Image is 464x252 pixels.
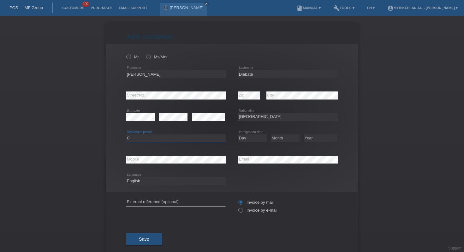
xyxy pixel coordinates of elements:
[238,200,242,208] input: Invoice by mail
[333,5,340,11] i: build
[126,55,139,59] label: Mr
[384,6,461,10] a: account_circleMybikeplan AG - [PERSON_NAME] ▾
[238,200,274,205] label: Invoice by mail
[126,33,338,41] h1: Add customer
[238,208,277,213] label: Invoice by e-mail
[116,6,150,10] a: Email Support
[9,5,43,10] a: POS — MF Group
[87,6,116,10] a: Purchases
[204,2,209,6] a: close
[82,2,90,7] span: 100
[126,233,162,245] button: Save
[296,5,303,11] i: book
[387,5,394,11] i: account_circle
[126,55,130,59] input: Mr
[139,237,149,242] span: Save
[146,55,167,59] label: Ms/Mrs
[146,55,150,59] input: Ms/Mrs
[364,6,378,10] a: EN ▾
[330,6,358,10] a: buildTools ▾
[205,2,208,5] i: close
[293,6,324,10] a: bookManual ▾
[59,6,87,10] a: Customers
[448,246,461,250] a: Support
[238,208,242,216] input: Invoice by e-mail
[170,5,204,10] a: [PERSON_NAME]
